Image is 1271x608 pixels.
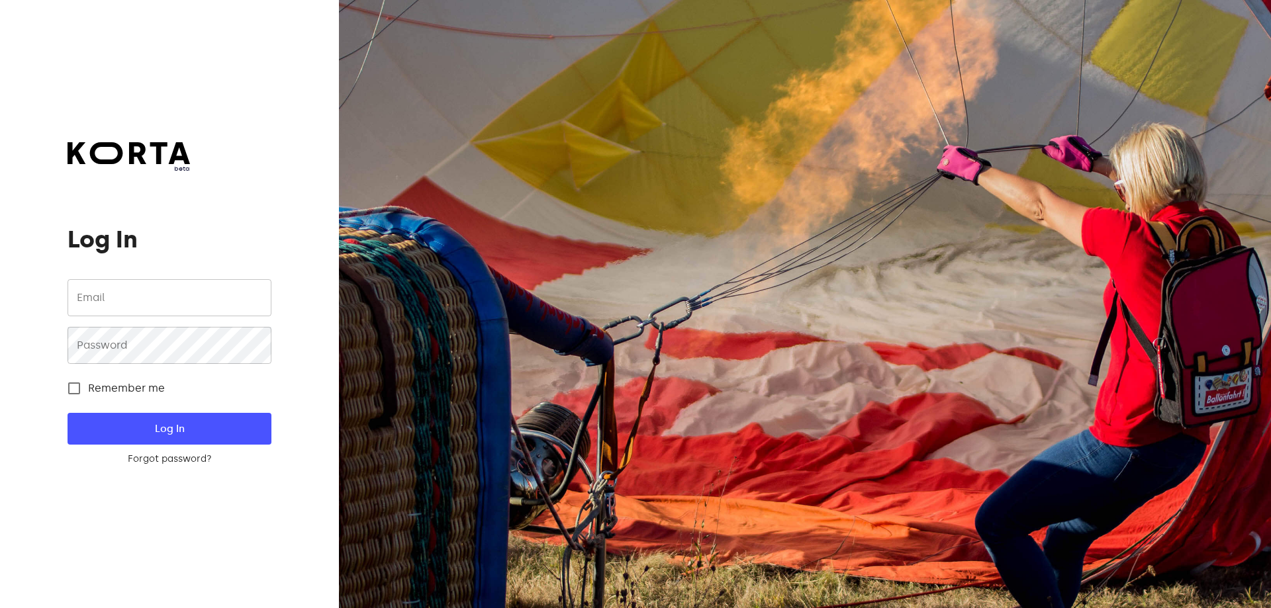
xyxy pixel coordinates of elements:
[89,420,250,437] span: Log In
[88,380,165,396] span: Remember me
[68,226,271,253] h1: Log In
[68,453,271,466] a: Forgot password?
[68,142,190,164] img: Korta
[68,413,271,445] button: Log In
[68,164,190,173] span: beta
[68,142,190,173] a: beta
